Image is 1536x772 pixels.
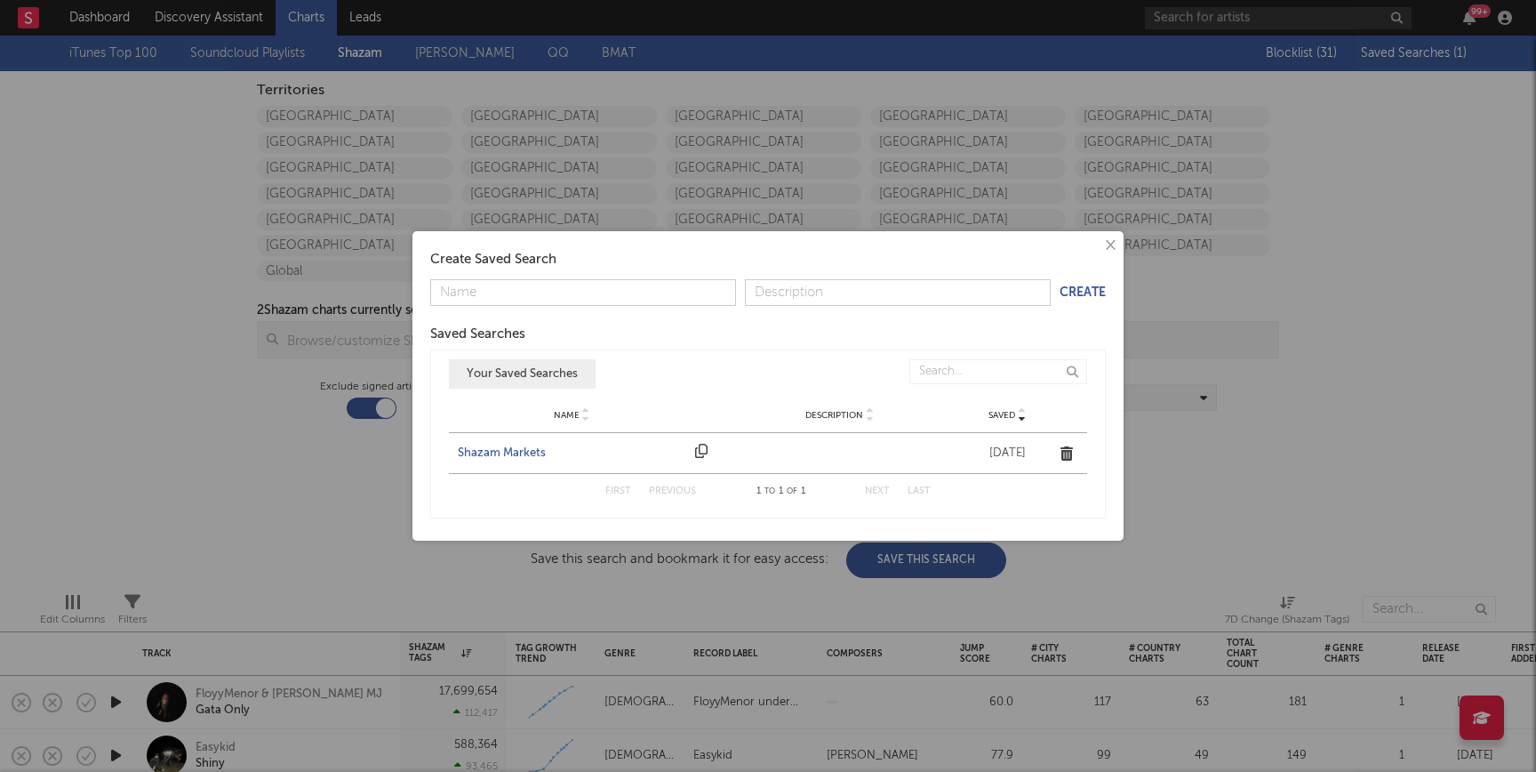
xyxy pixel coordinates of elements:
div: Create Saved Search [430,249,1106,270]
button: First [605,487,631,496]
a: Shazam Markets [458,445,686,462]
input: Description [745,279,1051,306]
span: of [787,487,797,495]
input: Search... [909,359,1087,384]
button: Last [908,487,931,496]
div: [DATE] [963,445,1052,462]
button: Previous [649,487,696,496]
span: Saved [988,410,1015,421]
div: Saved Searches [430,324,1106,345]
input: Name [430,279,736,306]
span: Name [554,410,580,421]
span: to [764,487,775,495]
button: Next [865,487,890,496]
button: Your Saved Searches [449,359,596,389]
span: Description [805,410,863,421]
button: × [1100,236,1119,255]
button: Create [1060,286,1106,299]
div: 1 1 1 [732,481,829,503]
